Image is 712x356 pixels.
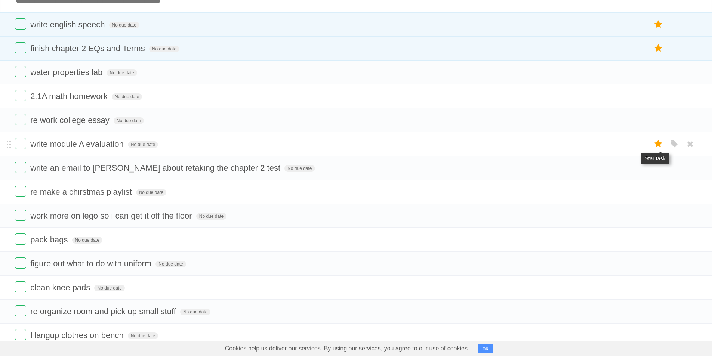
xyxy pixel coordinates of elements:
[155,261,186,267] span: No due date
[180,309,210,315] span: No due date
[94,285,124,291] span: No due date
[30,139,126,149] span: write module A evaluation
[30,115,111,125] span: re work college essay
[30,163,282,173] span: write an email to [PERSON_NAME] about retaking the chapter 2 test
[15,114,26,125] label: Done
[30,187,133,196] span: re make a chirstmas playlist
[15,210,26,221] label: Done
[30,331,126,340] span: Hangup clothes on bench
[15,329,26,340] label: Done
[15,90,26,101] label: Done
[15,257,26,269] label: Done
[107,69,137,76] span: No due date
[136,189,166,196] span: No due date
[478,344,493,353] button: OK
[15,281,26,292] label: Done
[112,93,142,100] span: No due date
[15,186,26,197] label: Done
[149,46,179,52] span: No due date
[651,18,666,31] label: Star task
[15,138,26,149] label: Done
[30,211,194,220] span: work more on lego so i can get it off the floor
[72,237,102,244] span: No due date
[15,18,26,30] label: Done
[30,68,104,77] span: water properties lab
[109,22,139,28] span: No due date
[15,42,26,53] label: Done
[30,235,70,244] span: pack bags
[128,141,158,148] span: No due date
[651,138,666,150] label: Star task
[30,20,107,29] span: write english speech
[15,305,26,316] label: Done
[218,341,477,356] span: Cookies help us deliver our services. By using our services, you agree to our use of cookies.
[128,332,158,339] span: No due date
[30,44,147,53] span: finish chapter 2 EQs and Terms
[30,283,92,292] span: clean knee pads
[114,117,144,124] span: No due date
[651,42,666,55] label: Star task
[30,307,178,316] span: re organize room and pick up small stuff
[30,92,110,101] span: 2.1A math homework
[196,213,226,220] span: No due date
[284,165,315,172] span: No due date
[15,162,26,173] label: Done
[15,66,26,77] label: Done
[15,233,26,245] label: Done
[30,259,153,268] span: figure out what to do with uniform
